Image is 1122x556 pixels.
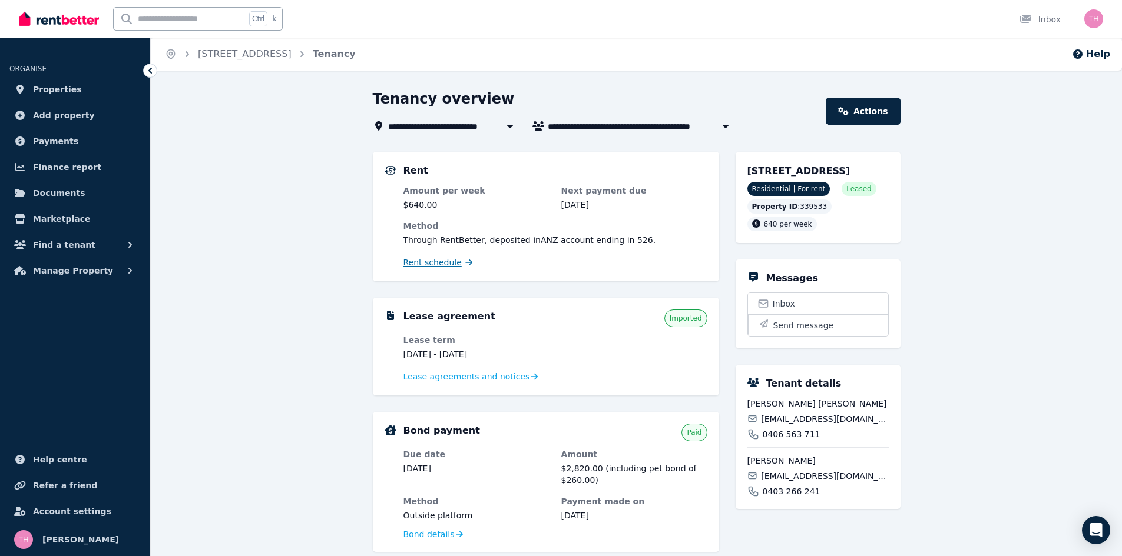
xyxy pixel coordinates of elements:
span: Properties [33,82,82,96]
a: Payments [9,129,141,153]
span: Residential | For rent [747,182,830,196]
a: Inbox [748,293,888,314]
span: 640 per week [764,220,812,228]
div: Inbox [1020,14,1061,25]
dd: $2,820.00 (including pet bond of $260.00) [561,462,707,486]
span: [EMAIL_ADDRESS][DOMAIN_NAME] [761,470,888,482]
h5: Lease agreement [403,309,495,324]
span: Send message [773,319,834,331]
a: Rent schedule [403,257,473,268]
span: Inbox [773,298,795,309]
span: Add property [33,108,95,122]
a: Finance report [9,155,141,179]
div: : 339533 [747,199,832,214]
a: Add property [9,104,141,127]
h5: Rent [403,164,428,178]
a: Marketplace [9,207,141,231]
span: Finance report [33,160,101,174]
h5: Tenant details [766,377,842,391]
span: Manage Property [33,264,113,278]
div: Open Intercom Messenger [1082,516,1110,544]
a: Bond details [403,528,463,540]
span: Bond details [403,528,455,540]
button: Send message [748,314,888,336]
a: Documents [9,181,141,205]
img: Bond Details [385,425,396,435]
img: RentBetter [19,10,99,28]
dt: Payment made on [561,495,707,507]
dt: Next payment due [561,185,707,197]
span: Payments [33,134,78,148]
dd: [DATE] [403,462,550,474]
dt: Amount per week [403,185,550,197]
dt: Method [403,495,550,507]
img: Rental Payments [385,166,396,175]
span: Help centre [33,452,87,467]
span: Rent schedule [403,257,462,268]
a: Lease agreements and notices [403,371,538,382]
h5: Bond payment [403,424,480,438]
span: Paid [687,428,701,437]
button: Find a tenant [9,233,141,257]
img: Tamara Heald [14,530,33,549]
span: [STREET_ADDRESS] [747,165,850,177]
span: Account settings [33,504,111,518]
h5: Messages [766,271,818,285]
a: Actions [826,98,900,125]
span: Marketplace [33,212,90,226]
span: Documents [33,186,85,200]
span: Ctrl [249,11,267,26]
span: Leased [846,184,871,194]
dt: Due date [403,448,550,460]
span: 0406 563 711 [763,428,820,440]
dd: Outside platform [403,510,550,521]
span: 0403 266 241 [763,485,820,497]
span: Property ID [752,202,798,211]
dt: Amount [561,448,707,460]
a: Tenancy [313,48,356,59]
span: [PERSON_NAME] [PERSON_NAME] [747,398,889,409]
span: Find a tenant [33,238,95,252]
button: Help [1072,47,1110,61]
a: Account settings [9,500,141,523]
dt: Method [403,220,707,232]
span: k [272,14,276,24]
a: Help centre [9,448,141,471]
span: Refer a friend [33,478,97,492]
dd: [DATE] [561,199,707,211]
span: Lease agreements and notices [403,371,530,382]
dd: $640.00 [403,199,550,211]
h1: Tenancy overview [373,89,515,108]
a: Refer a friend [9,474,141,497]
img: Tamara Heald [1084,9,1103,28]
span: ORGANISE [9,65,47,73]
nav: Breadcrumb [151,38,370,71]
dd: [DATE] [561,510,707,521]
span: [PERSON_NAME] [747,455,889,467]
a: Properties [9,78,141,101]
span: [EMAIL_ADDRESS][DOMAIN_NAME] [761,413,888,425]
span: Imported [670,314,702,323]
span: Through RentBetter , deposited in ANZ account ending in 526 . [403,235,656,245]
dt: Lease term [403,334,550,346]
button: Manage Property [9,259,141,282]
a: [STREET_ADDRESS] [198,48,292,59]
dd: [DATE] - [DATE] [403,348,550,360]
span: [PERSON_NAME] [42,532,119,547]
